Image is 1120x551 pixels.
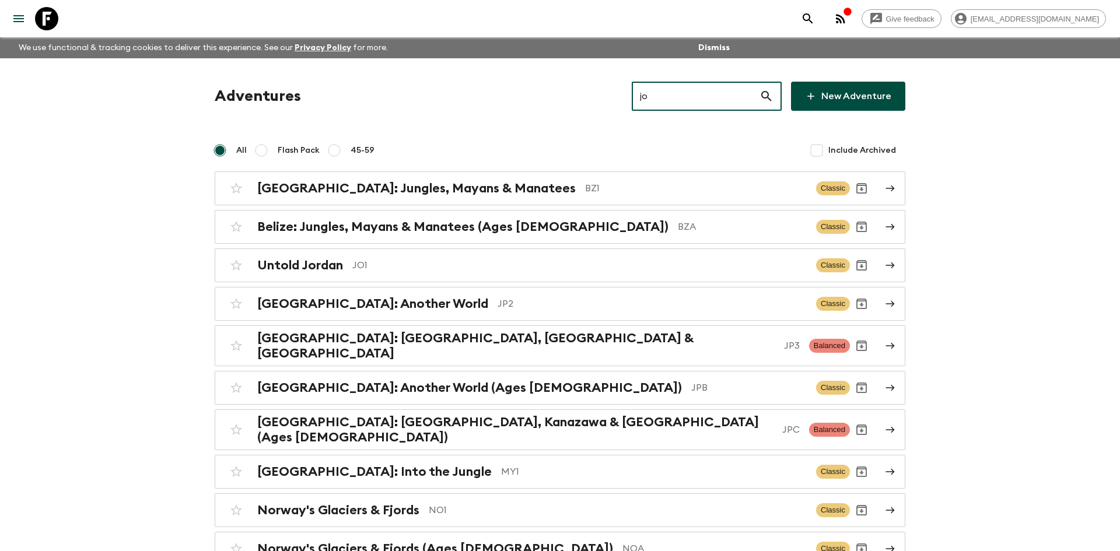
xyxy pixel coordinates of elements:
[791,82,905,111] a: New Adventure
[351,145,374,156] span: 45-59
[816,381,850,395] span: Classic
[257,503,419,518] h2: Norway's Glaciers & Fjords
[215,409,905,450] a: [GEOGRAPHIC_DATA]: [GEOGRAPHIC_DATA], Kanazawa & [GEOGRAPHIC_DATA] (Ages [DEMOGRAPHIC_DATA])JPCBa...
[7,7,30,30] button: menu
[257,181,576,196] h2: [GEOGRAPHIC_DATA]: Jungles, Mayans & Manatees
[809,423,850,437] span: Balanced
[695,40,733,56] button: Dismiss
[215,493,905,527] a: Norway's Glaciers & FjordsNO1ClassicArchive
[295,44,351,52] a: Privacy Policy
[828,145,896,156] span: Include Archived
[816,258,850,272] span: Classic
[691,381,807,395] p: JPB
[215,325,905,366] a: [GEOGRAPHIC_DATA]: [GEOGRAPHIC_DATA], [GEOGRAPHIC_DATA] & [GEOGRAPHIC_DATA]JP3BalancedArchive
[236,145,247,156] span: All
[678,220,807,234] p: BZA
[257,380,682,395] h2: [GEOGRAPHIC_DATA]: Another World (Ages [DEMOGRAPHIC_DATA])
[429,503,807,517] p: NO1
[880,15,941,23] span: Give feedback
[816,465,850,479] span: Classic
[215,287,905,321] a: [GEOGRAPHIC_DATA]: Another WorldJP2ClassicArchive
[796,7,820,30] button: search adventures
[850,499,873,522] button: Archive
[215,371,905,405] a: [GEOGRAPHIC_DATA]: Another World (Ages [DEMOGRAPHIC_DATA])JPBClassicArchive
[850,254,873,277] button: Archive
[257,219,668,234] h2: Belize: Jungles, Mayans & Manatees (Ages [DEMOGRAPHIC_DATA])
[816,220,850,234] span: Classic
[215,455,905,489] a: [GEOGRAPHIC_DATA]: Into the JungleMY1ClassicArchive
[951,9,1106,28] div: [EMAIL_ADDRESS][DOMAIN_NAME]
[816,297,850,311] span: Classic
[850,376,873,399] button: Archive
[782,423,800,437] p: JPC
[585,181,807,195] p: BZ1
[215,248,905,282] a: Untold JordanJO1ClassicArchive
[257,258,343,273] h2: Untold Jordan
[632,80,759,113] input: e.g. AR1, Argentina
[352,258,807,272] p: JO1
[850,215,873,238] button: Archive
[257,296,488,311] h2: [GEOGRAPHIC_DATA]: Another World
[862,9,942,28] a: Give feedback
[257,331,775,361] h2: [GEOGRAPHIC_DATA]: [GEOGRAPHIC_DATA], [GEOGRAPHIC_DATA] & [GEOGRAPHIC_DATA]
[215,171,905,205] a: [GEOGRAPHIC_DATA]: Jungles, Mayans & ManateesBZ1ClassicArchive
[257,464,492,479] h2: [GEOGRAPHIC_DATA]: Into the Jungle
[14,37,393,58] p: We use functional & tracking cookies to deliver this experience. See our for more.
[850,418,873,441] button: Archive
[498,297,807,311] p: JP2
[964,15,1105,23] span: [EMAIL_ADDRESS][DOMAIN_NAME]
[278,145,320,156] span: Flash Pack
[809,339,850,353] span: Balanced
[850,177,873,200] button: Archive
[850,292,873,315] button: Archive
[850,460,873,483] button: Archive
[816,503,850,517] span: Classic
[215,85,301,108] h1: Adventures
[850,334,873,357] button: Archive
[257,415,773,445] h2: [GEOGRAPHIC_DATA]: [GEOGRAPHIC_DATA], Kanazawa & [GEOGRAPHIC_DATA] (Ages [DEMOGRAPHIC_DATA])
[784,339,800,353] p: JP3
[215,210,905,244] a: Belize: Jungles, Mayans & Manatees (Ages [DEMOGRAPHIC_DATA])BZAClassicArchive
[816,181,850,195] span: Classic
[501,465,807,479] p: MY1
